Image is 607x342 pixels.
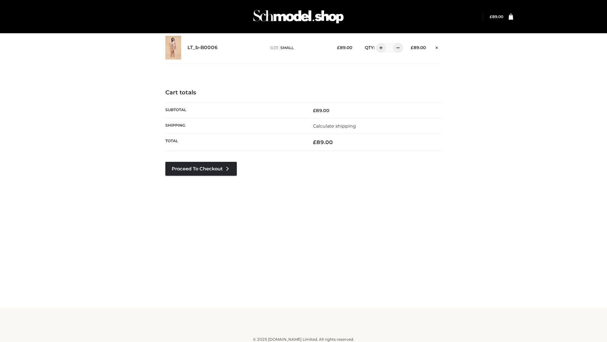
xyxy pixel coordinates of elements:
bdi: 89.00 [313,139,333,145]
bdi: 89.00 [313,108,329,113]
bdi: 89.00 [490,14,503,19]
th: Total [165,134,303,151]
span: £ [337,45,340,50]
img: Schmodel Admin 964 [251,4,346,29]
img: LT_b-B0006 - SMALL [165,36,181,60]
div: QTY: [359,43,401,53]
a: Remove this item [432,43,442,51]
a: Proceed to Checkout [165,162,237,176]
a: £89.00 [490,14,503,19]
span: £ [313,139,316,145]
a: LT_b-B0006 [187,45,218,51]
bdi: 89.00 [411,45,426,50]
th: Shipping [165,118,303,134]
a: Calculate shipping [313,123,356,129]
bdi: 89.00 [337,45,352,50]
span: SMALL [280,45,294,50]
h4: Cart totals [165,89,442,96]
p: size : [270,45,327,51]
th: Subtotal [165,103,303,118]
span: £ [490,14,492,19]
span: £ [313,108,316,113]
span: £ [411,45,414,50]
